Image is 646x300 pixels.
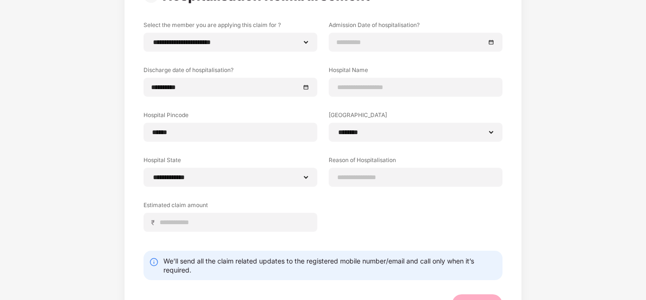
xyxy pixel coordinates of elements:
[144,201,317,213] label: Estimated claim amount
[329,66,502,78] label: Hospital Name
[144,156,317,168] label: Hospital State
[329,111,502,123] label: [GEOGRAPHIC_DATA]
[144,66,317,78] label: Discharge date of hospitalisation?
[329,21,502,33] label: Admission Date of hospitalisation?
[144,111,317,123] label: Hospital Pincode
[163,256,497,274] div: We’ll send all the claim related updates to the registered mobile number/email and call only when...
[144,21,317,33] label: Select the member you are applying this claim for ?
[149,257,159,267] img: svg+xml;base64,PHN2ZyBpZD0iSW5mby0yMHgyMCIgeG1sbnM9Imh0dHA6Ly93d3cudzMub3JnLzIwMDAvc3ZnIiB3aWR0aD...
[329,156,502,168] label: Reason of Hospitalisation
[151,218,159,227] span: ₹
